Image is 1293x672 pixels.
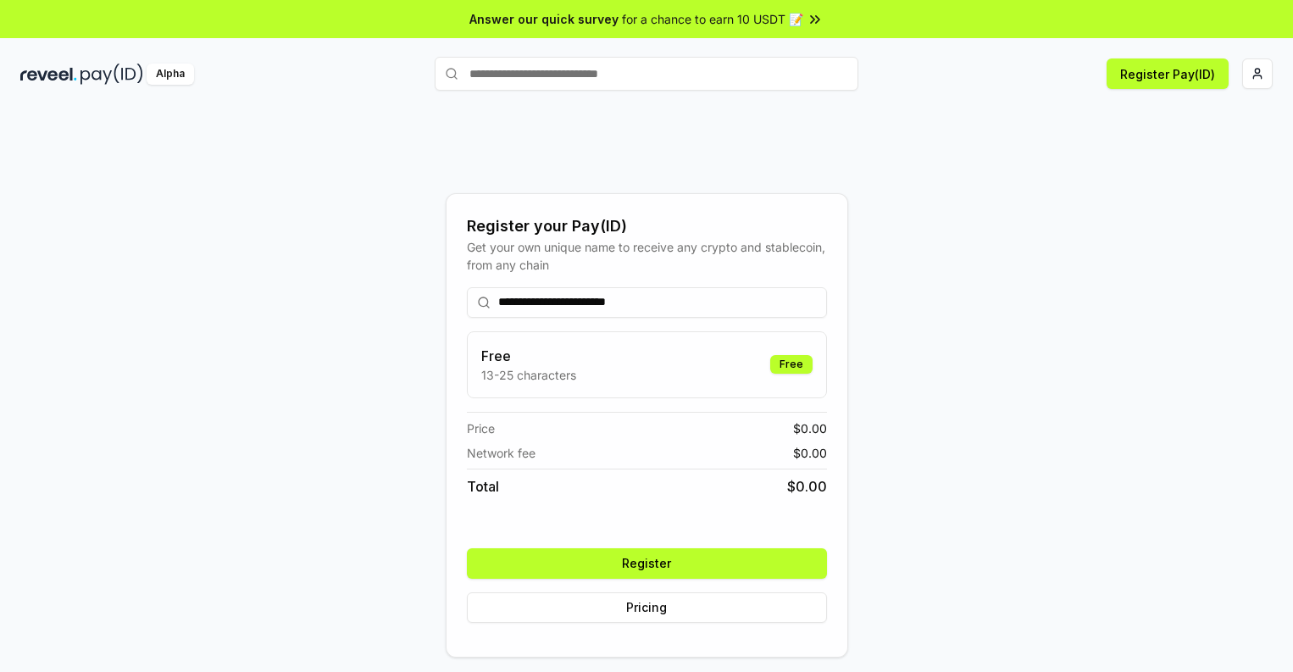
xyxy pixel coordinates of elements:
[467,444,536,462] span: Network fee
[622,10,803,28] span: for a chance to earn 10 USDT 📝
[147,64,194,85] div: Alpha
[467,214,827,238] div: Register your Pay(ID)
[20,64,77,85] img: reveel_dark
[481,366,576,384] p: 13-25 characters
[469,10,619,28] span: Answer our quick survey
[1107,58,1229,89] button: Register Pay(ID)
[467,419,495,437] span: Price
[467,476,499,497] span: Total
[467,548,827,579] button: Register
[467,592,827,623] button: Pricing
[793,419,827,437] span: $ 0.00
[793,444,827,462] span: $ 0.00
[787,476,827,497] span: $ 0.00
[80,64,143,85] img: pay_id
[770,355,813,374] div: Free
[467,238,827,274] div: Get your own unique name to receive any crypto and stablecoin, from any chain
[481,346,576,366] h3: Free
